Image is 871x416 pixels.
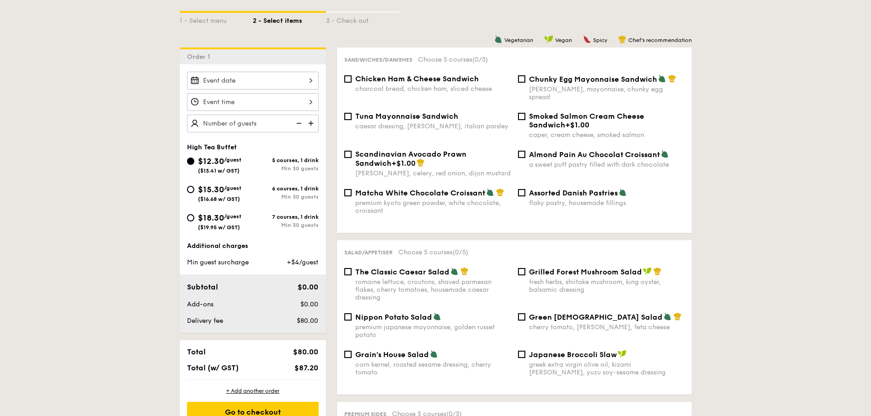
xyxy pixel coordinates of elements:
span: Japanese Broccoli Slaw [529,350,617,359]
img: icon-vegetarian.fe4039eb.svg [663,312,672,321]
span: Scandinavian Avocado Prawn Sandwich [355,150,466,168]
input: Almond Pain Au Chocolat Croissanta sweet puff pastry filled with dark chocolate [518,151,525,158]
input: Nippon Potato Saladpremium japanese mayonnaise, golden russet potato [344,313,352,321]
img: icon-spicy.37a8142b.svg [583,35,591,43]
span: Spicy [593,37,607,43]
input: The Classic Caesar Saladromaine lettuce, croutons, shaved parmesan flakes, cherry tomatoes, house... [344,268,352,275]
input: Scandinavian Avocado Prawn Sandwich+$1.00[PERSON_NAME], celery, red onion, dijon mustard [344,151,352,158]
span: Choose 5 courses [418,56,488,63]
div: [PERSON_NAME], mayonnaise, chunky egg spread [529,85,684,101]
div: [PERSON_NAME], celery, red onion, dijon mustard [355,169,511,177]
span: Delivery fee [187,317,223,325]
span: ($13.41 w/ GST) [198,168,240,174]
img: icon-vegetarian.fe4039eb.svg [430,350,438,358]
div: cherry tomato, [PERSON_NAME], feta cheese [529,323,684,331]
div: greek extra virgin olive oil, kizami [PERSON_NAME], yuzu soy-sesame dressing [529,361,684,376]
input: $18.30/guest($19.95 w/ GST)7 courses, 1 drinkMin 30 guests [187,214,194,221]
img: icon-vegetarian.fe4039eb.svg [486,188,494,196]
span: Sandwiches/Danishes [344,57,412,63]
input: Grain's House Saladcorn kernel, roasted sesame dressing, cherry tomato [344,351,352,358]
span: $87.20 [294,363,318,372]
input: Chunky Egg Mayonnaise Sandwich[PERSON_NAME], mayonnaise, chunky egg spread [518,75,525,83]
input: Tuna Mayonnaise Sandwichcaesar dressing, [PERSON_NAME], italian parsley [344,113,352,120]
input: Event time [187,93,319,111]
span: /guest [224,157,241,163]
img: icon-reduce.1d2dbef1.svg [291,115,305,132]
img: icon-add.58712e84.svg [305,115,319,132]
span: Assorted Danish Pastries [529,189,618,197]
span: High Tea Buffet [187,143,237,151]
img: icon-vegan.f8ff3823.svg [544,35,553,43]
span: Min guest surcharge [187,258,249,266]
div: caesar dressing, [PERSON_NAME], italian parsley [355,122,511,130]
span: ($16.68 w/ GST) [198,196,240,202]
div: 2 - Select items [253,13,326,26]
div: + Add another order [187,387,319,395]
img: icon-chef-hat.a58ddaea.svg [417,158,425,167]
img: icon-vegetarian.fe4039eb.svg [661,150,669,158]
img: icon-vegetarian.fe4039eb.svg [433,312,441,321]
div: Min 30 guests [253,222,319,228]
span: Salad/Appetiser [344,249,393,256]
span: $0.00 [300,300,318,308]
div: 7 courses, 1 drink [253,214,319,220]
div: 5 courses, 1 drink [253,157,319,163]
span: Grain's House Salad [355,350,429,359]
img: icon-chef-hat.a58ddaea.svg [673,312,682,321]
input: $15.30/guest($16.68 w/ GST)6 courses, 1 drinkMin 30 guests [187,186,194,193]
span: $18.30 [198,213,224,223]
span: Choose 5 courses [398,248,468,256]
input: Matcha White Chocolate Croissantpremium kyoto green powder, white chocolate, croissant [344,189,352,196]
div: a sweet puff pastry filled with dark chocolate [529,161,684,169]
span: Green [DEMOGRAPHIC_DATA] Salad [529,313,663,321]
span: $80.00 [293,348,318,356]
input: Event date [187,72,319,90]
input: Green [DEMOGRAPHIC_DATA] Saladcherry tomato, [PERSON_NAME], feta cheese [518,313,525,321]
div: Additional charges [187,242,319,251]
span: (0/5) [472,56,488,63]
span: Nippon Potato Salad [355,313,432,321]
span: Chunky Egg Mayonnaise Sandwich [529,75,657,84]
input: Assorted Danish Pastriesflaky pastry, housemade fillings [518,189,525,196]
input: $12.30/guest($13.41 w/ GST)5 courses, 1 drinkMin 30 guests [187,158,194,165]
span: Vegetarian [504,37,533,43]
div: 6 courses, 1 drink [253,185,319,192]
img: icon-chef-hat.a58ddaea.svg [668,74,676,83]
span: $15.30 [198,184,224,195]
input: Chicken Ham & Cheese Sandwichcharcoal bread, chicken ham, sliced cheese [344,75,352,83]
span: /guest [224,185,241,191]
img: icon-chef-hat.a58ddaea.svg [618,35,626,43]
div: corn kernel, roasted sesame dressing, cherry tomato [355,361,511,376]
span: $80.00 [297,317,318,325]
div: premium japanese mayonnaise, golden russet potato [355,323,511,339]
span: Add-ons [187,300,214,308]
span: $0.00 [298,283,318,291]
img: icon-chef-hat.a58ddaea.svg [460,267,469,275]
div: fresh herbs, shiitake mushroom, king oyster, balsamic dressing [529,278,684,294]
img: icon-vegetarian.fe4039eb.svg [494,35,502,43]
input: Smoked Salmon Cream Cheese Sandwich+$1.00caper, cream cheese, smoked salmon [518,113,525,120]
img: icon-chef-hat.a58ddaea.svg [653,267,662,275]
img: icon-vegetarian.fe4039eb.svg [658,74,666,83]
span: +$1.00 [391,159,416,168]
span: Grilled Forest Mushroom Salad [529,268,642,276]
img: icon-vegetarian.fe4039eb.svg [450,267,459,275]
div: romaine lettuce, croutons, shaved parmesan flakes, cherry tomatoes, housemade caesar dressing [355,278,511,301]
span: Subtotal [187,283,218,291]
div: 1 - Select menu [180,13,253,26]
span: Vegan [555,37,572,43]
img: icon-vegetarian.fe4039eb.svg [619,188,627,196]
span: +$4/guest [287,258,318,266]
span: Almond Pain Au Chocolat Croissant [529,150,660,159]
span: ($19.95 w/ GST) [198,224,240,231]
span: +$1.00 [565,121,589,129]
span: (0/5) [453,248,468,256]
span: /guest [224,213,241,220]
img: icon-vegan.f8ff3823.svg [643,267,652,275]
div: premium kyoto green powder, white chocolate, croissant [355,199,511,215]
span: Total [187,348,206,356]
span: Chef's recommendation [628,37,692,43]
div: charcoal bread, chicken ham, sliced cheese [355,85,511,93]
div: flaky pastry, housemade fillings [529,199,684,207]
div: caper, cream cheese, smoked salmon [529,131,684,139]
